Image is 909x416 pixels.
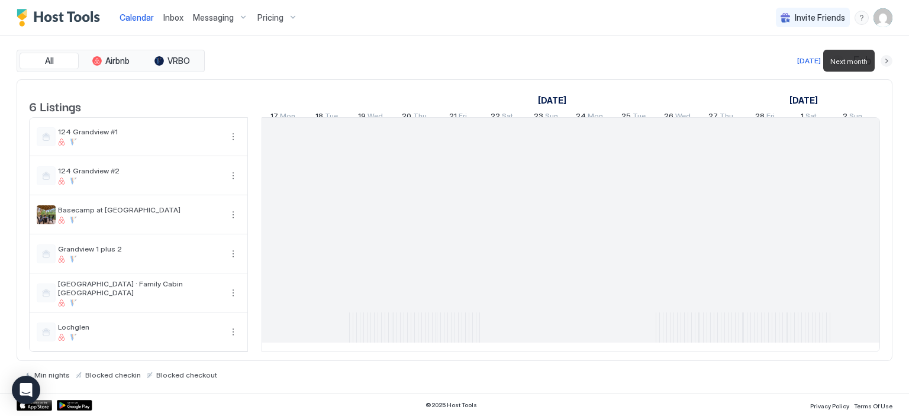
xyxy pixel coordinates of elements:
span: Sun [545,111,558,124]
div: menu [855,11,869,25]
span: 20 [402,111,411,124]
button: Airbnb [81,53,140,69]
span: Messaging [193,12,234,23]
a: February 21, 2025 [446,109,470,126]
span: 26 [664,111,673,124]
a: February 19, 2025 [355,109,386,126]
a: March 2, 2025 [840,109,865,126]
a: February 23, 2025 [531,109,561,126]
span: 25 [621,111,631,124]
a: February 17, 2025 [267,109,298,126]
span: 124 Grandview #2 [58,166,221,175]
div: User profile [873,8,892,27]
div: [DATE] [797,56,821,66]
div: listing image [37,205,56,224]
div: menu [226,325,240,339]
span: Wed [368,111,383,124]
span: 6 Listings [29,97,81,115]
a: Calendar [120,11,154,24]
span: Next month [830,57,868,66]
span: Airbnb [105,56,130,66]
span: 17 [270,111,278,124]
button: [DATE] [795,54,823,68]
a: Google Play Store [57,400,92,411]
button: Next month [881,55,892,67]
a: Inbox [163,11,183,24]
span: 18 [315,111,323,124]
a: February 18, 2025 [312,109,341,126]
span: Sun [849,111,862,124]
div: tab-group [17,50,205,72]
span: 1 [801,111,804,124]
span: 28 [755,111,765,124]
span: Blocked checkin [85,370,141,379]
div: menu [226,208,240,222]
span: Min nights [34,370,70,379]
button: More options [226,247,240,261]
span: 23 [534,111,543,124]
div: menu [226,286,240,300]
span: 19 [358,111,366,124]
a: App Store [17,400,52,411]
span: 2 [843,111,847,124]
span: All [45,56,54,66]
button: More options [226,130,240,144]
span: Inbox [163,12,183,22]
span: Sat [502,111,513,124]
span: Blocked checkout [156,370,217,379]
span: Thu [413,111,427,124]
button: More options [226,208,240,222]
a: February 22, 2025 [488,109,516,126]
span: Tue [325,111,338,124]
button: More options [226,169,240,183]
span: Mon [280,111,295,124]
a: Host Tools Logo [17,9,105,27]
span: 124 Grandview #1 [58,127,221,136]
a: February 2, 2025 [535,92,569,109]
span: Fri [766,111,775,124]
span: VRBO [167,56,190,66]
span: Fri [459,111,467,124]
button: More options [226,286,240,300]
span: Thu [720,111,733,124]
a: March 1, 2025 [786,92,821,109]
a: March 1, 2025 [798,109,820,126]
span: Terms Of Use [854,402,892,409]
span: 27 [708,111,718,124]
span: [GEOGRAPHIC_DATA] · Family Cabin [GEOGRAPHIC_DATA] [58,279,221,297]
span: Wed [675,111,691,124]
span: Calendar [120,12,154,22]
div: Open Intercom Messenger [12,376,40,404]
a: February 24, 2025 [573,109,606,126]
div: menu [226,169,240,183]
div: menu [226,130,240,144]
a: February 28, 2025 [752,109,778,126]
span: Grandview 1 plus 2 [58,244,221,253]
span: Mon [588,111,603,124]
span: Basecamp at [GEOGRAPHIC_DATA] [58,205,221,214]
span: Privacy Policy [810,402,849,409]
span: Invite Friends [795,12,845,23]
a: February 26, 2025 [661,109,694,126]
button: VRBO [143,53,202,69]
span: 22 [491,111,500,124]
div: menu [226,247,240,261]
a: February 27, 2025 [705,109,736,126]
button: More options [226,325,240,339]
span: Lochglen [58,323,221,331]
span: 24 [576,111,586,124]
span: © 2025 Host Tools [426,401,477,409]
span: Tue [633,111,646,124]
a: Privacy Policy [810,399,849,411]
a: February 20, 2025 [399,109,430,126]
span: 21 [449,111,457,124]
span: Pricing [257,12,283,23]
button: All [20,53,79,69]
a: February 25, 2025 [618,109,649,126]
span: Sat [805,111,817,124]
a: Terms Of Use [854,399,892,411]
